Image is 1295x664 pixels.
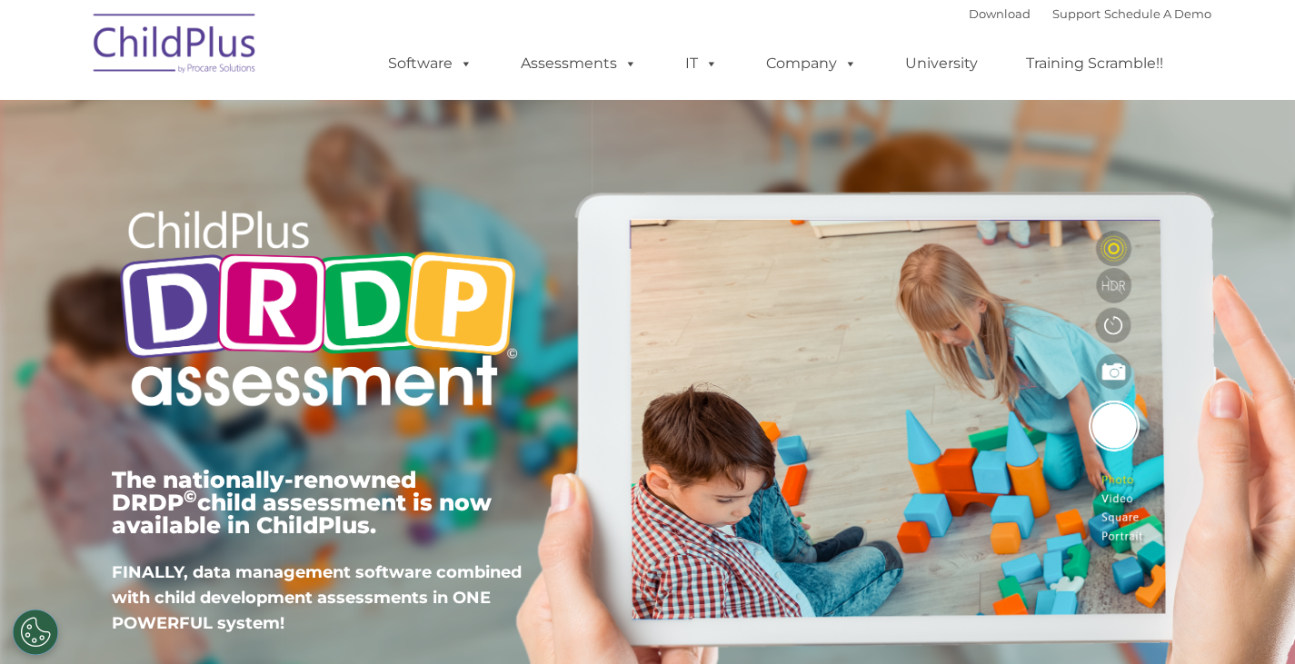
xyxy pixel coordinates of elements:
a: Assessments [503,45,655,82]
a: Company [748,45,875,82]
a: Training Scramble!! [1008,45,1181,82]
a: Schedule A Demo [1104,6,1211,21]
a: Support [1052,6,1101,21]
a: IT [667,45,736,82]
img: Copyright - DRDP Logo Light [112,186,524,437]
img: ChildPlus by Procare Solutions [85,1,266,92]
a: University [887,45,996,82]
sup: © [184,486,197,507]
span: FINALLY, data management software combined with child development assessments in ONE POWERFUL sys... [112,562,522,633]
a: Download [969,6,1031,21]
button: Cookies Settings [13,609,58,655]
font: | [969,6,1211,21]
span: The nationally-renowned DRDP child assessment is now available in ChildPlus. [112,466,492,539]
a: Software [370,45,491,82]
